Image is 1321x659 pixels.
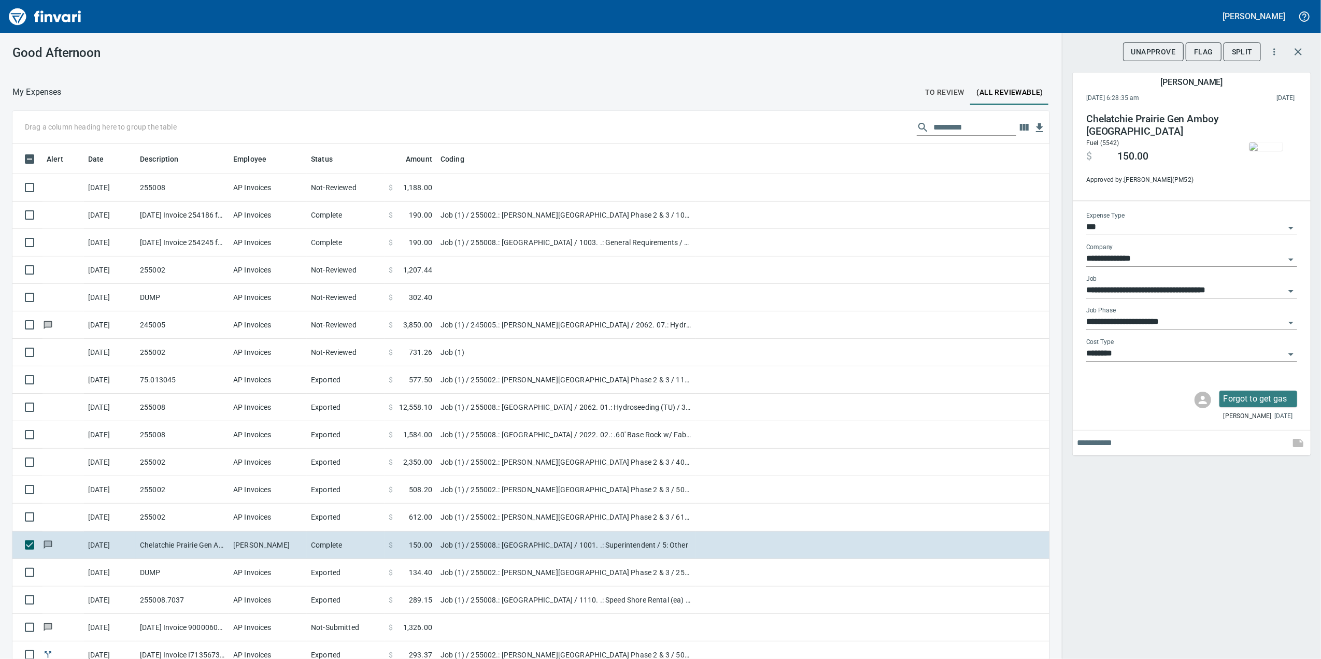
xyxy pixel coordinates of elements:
span: Status [311,153,333,165]
button: [PERSON_NAME] [1220,8,1288,24]
h5: [PERSON_NAME] [1223,11,1285,22]
td: DUMP [136,284,229,311]
td: AP Invoices [229,229,307,256]
label: Cost Type [1086,339,1114,346]
td: Job (1) [436,339,695,366]
td: 255002 [136,256,229,284]
span: Alert [47,153,77,165]
span: $ [389,595,393,605]
td: DUMP [136,559,229,586]
a: Finvari [6,4,84,29]
span: 1,188.00 [403,182,432,193]
span: Fuel (5542) [1086,139,1119,147]
p: Forgot to get gas [1224,393,1293,405]
td: AP Invoices [229,202,307,229]
span: $ [389,402,393,412]
td: [DATE] Invoice 254245 from [PERSON_NAME] Aggressive Enterprises Inc. (1-22812) [136,229,229,256]
span: $ [389,265,393,275]
span: 1,584.00 [403,429,432,440]
span: Flag [1194,46,1213,59]
span: 577.50 [409,375,432,385]
td: AP Invoices [229,256,307,284]
td: Chelatchie Prairie Gen Amboy [GEOGRAPHIC_DATA] [136,532,229,559]
td: 255008 [136,174,229,202]
td: Job (1) / 255002.: [PERSON_NAME][GEOGRAPHIC_DATA] Phase 2 & 3 / 1100. .: Job Shack / 5: Other [436,366,695,394]
td: Exported [307,504,385,531]
span: 1,207.44 [403,265,432,275]
span: Description [140,153,192,165]
span: (All Reviewable) [977,86,1043,99]
span: 190.00 [409,237,432,248]
button: Close transaction [1286,39,1311,64]
td: AP Invoices [229,311,307,339]
span: 134.40 [409,567,432,578]
button: Open [1284,316,1298,330]
span: $ [389,237,393,248]
img: receipts%2Ftapani%2F2025-09-27%2FwVZU30XB9uPYkbw7Yhfh9pkl7j62__TUYTzF3jBsriEpVYSL0a_thumb.jpg [1249,142,1283,151]
td: Job (1) / 255002.: [PERSON_NAME][GEOGRAPHIC_DATA] Phase 2 & 3 / 40. 14.: Street Sweeping Sub / 4:... [436,449,695,476]
button: Open [1284,347,1298,362]
button: UnApprove [1123,42,1184,62]
span: 12,558.10 [399,402,432,412]
span: $ [389,540,393,550]
td: AP Invoices [229,284,307,311]
button: Open [1284,284,1298,298]
span: 3,850.00 [403,320,432,330]
span: $ [389,320,393,330]
span: UnApprove [1131,46,1176,59]
td: Job (1) / 255002.: [PERSON_NAME][GEOGRAPHIC_DATA] Phase 2 & 3 / 61101. 04.: Phase 2 - 1 in Water ... [436,504,695,531]
span: $ [389,375,393,385]
span: $ [389,622,393,633]
td: [DATE] [84,339,136,366]
td: 245005 [136,311,229,339]
span: $ [389,347,393,357]
td: Exported [307,559,385,586]
h4: Chelatchie Prairie Gen Amboy [GEOGRAPHIC_DATA] [1086,113,1227,138]
label: Company [1086,245,1113,251]
td: [DATE] [84,394,136,421]
span: This records your note into the expense. If you would like to send a message to an employee inste... [1286,431,1311,455]
td: [DATE] [84,421,136,449]
button: More [1263,40,1286,63]
span: Amount [392,153,432,165]
td: Job (1) / 255008.: [GEOGRAPHIC_DATA] / 1003. .: General Requirements / 4: Subcontractors [436,229,695,256]
span: [PERSON_NAME] [1224,411,1272,422]
span: 289.15 [409,595,432,605]
span: Description [140,153,179,165]
td: [DATE] [84,532,136,559]
td: [DATE] [84,311,136,339]
td: [DATE] [84,614,136,641]
span: 1,326.00 [403,622,432,633]
span: Employee [233,153,280,165]
td: Exported [307,586,385,614]
td: [DATE] [84,284,136,311]
td: Job (1) / 255002.: [PERSON_NAME][GEOGRAPHIC_DATA] Phase 2 & 3 / 500411. 02.: Storm Pipe 4" CPP - ... [436,476,695,504]
td: AP Invoices [229,559,307,586]
button: Open [1284,221,1298,235]
td: Not-Reviewed [307,339,385,366]
td: 255002 [136,476,229,504]
td: Exported [307,366,385,394]
td: 255008 [136,394,229,421]
span: $ [389,292,393,303]
td: 75.013045 [136,366,229,394]
td: [DATE] [84,366,136,394]
td: Not-Reviewed [307,174,385,202]
span: Split [1232,46,1253,59]
span: $ [389,567,393,578]
td: Exported [307,394,385,421]
span: $ [389,457,393,467]
span: Date [88,153,104,165]
td: Complete [307,202,385,229]
td: AP Invoices [229,476,307,504]
span: Alert [47,153,63,165]
td: 255002 [136,504,229,531]
td: Exported [307,449,385,476]
span: 190.00 [409,210,432,220]
span: Coding [441,153,464,165]
td: AP Invoices [229,394,307,421]
button: Download table [1032,120,1047,136]
span: Has messages [42,321,53,328]
td: AP Invoices [229,614,307,641]
td: 255002 [136,449,229,476]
